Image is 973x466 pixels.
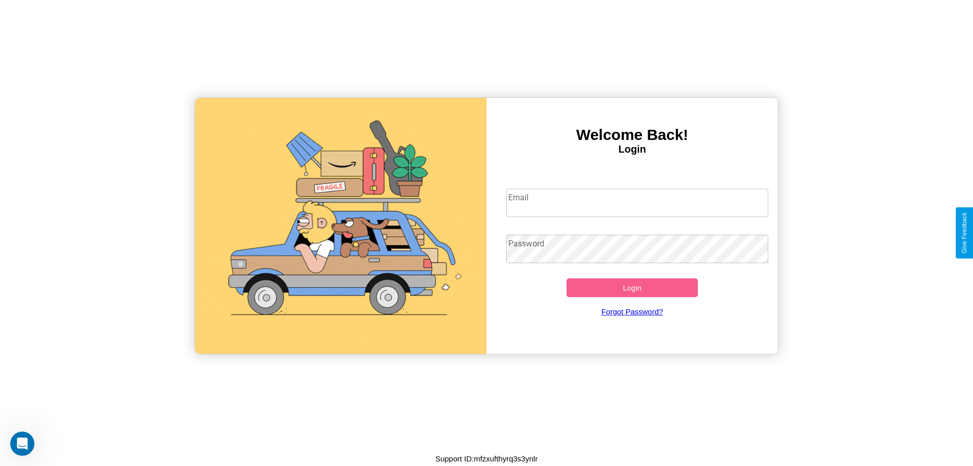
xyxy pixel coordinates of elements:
h4: Login [486,144,778,155]
iframe: Intercom live chat [10,432,34,456]
div: Give Feedback [961,212,968,254]
h3: Welcome Back! [486,126,778,144]
p: Support ID: mfzxufthyrq3s3ynlr [435,452,538,465]
a: Forgot Password? [501,297,764,326]
img: gif [195,98,486,354]
button: Login [567,278,698,297]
